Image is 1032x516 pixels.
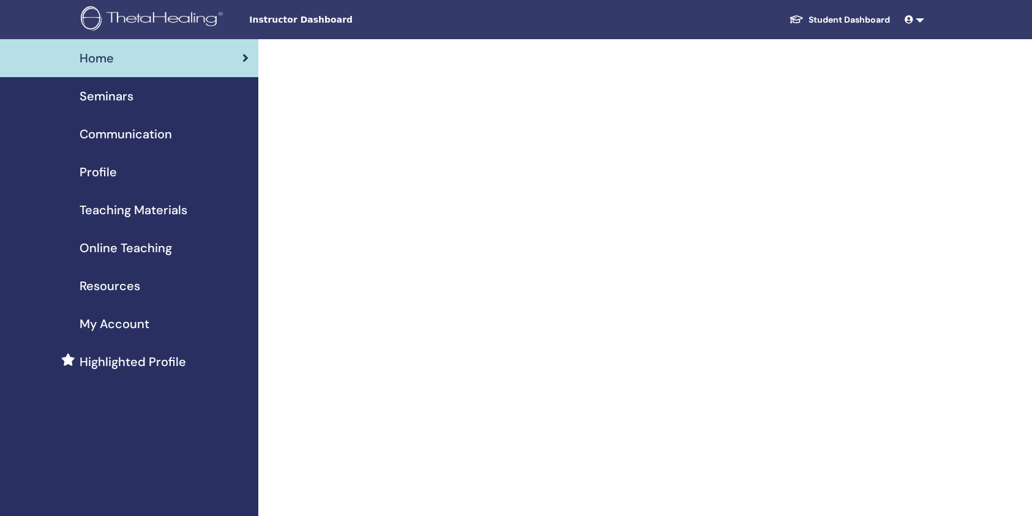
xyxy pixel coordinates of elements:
span: Resources [80,277,140,295]
img: logo.png [81,6,227,34]
span: My Account [80,315,149,333]
span: Online Teaching [80,239,172,257]
span: Communication [80,125,172,143]
span: Home [80,49,114,67]
span: Highlighted Profile [80,353,186,371]
img: graduation-cap-white.svg [789,14,804,24]
span: Profile [80,163,117,181]
span: Instructor Dashboard [249,13,433,26]
a: Student Dashboard [779,9,900,31]
span: Seminars [80,87,133,105]
span: Teaching Materials [80,201,187,219]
